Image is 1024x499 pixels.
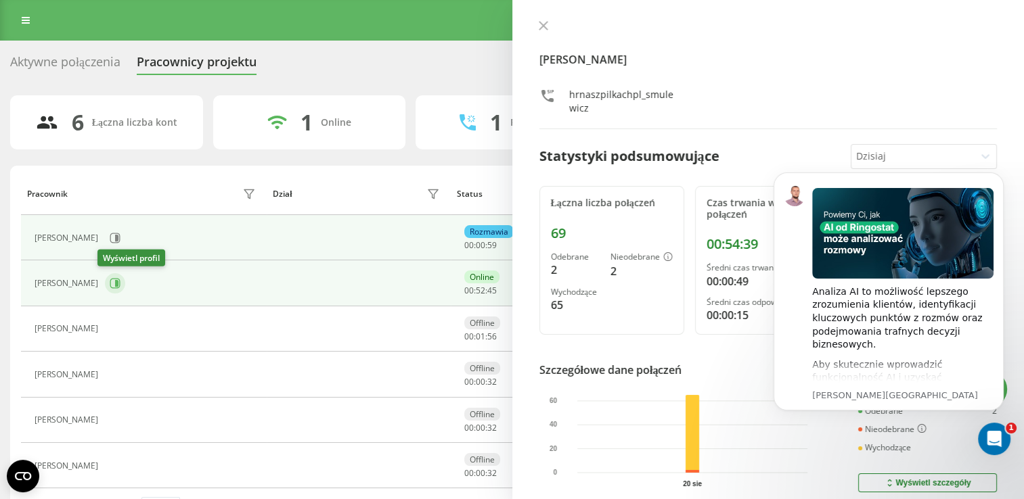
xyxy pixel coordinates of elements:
[35,324,102,333] div: [PERSON_NAME]
[464,241,497,250] div: : :
[137,55,257,76] div: Pracownicy projektu
[610,263,673,279] div: 2
[464,239,474,251] span: 00
[476,422,485,433] span: 00
[539,362,682,378] div: Szczegółowe dane połączeń
[464,376,474,387] span: 00
[707,263,829,272] div: Średni czas trwania połączenia
[476,467,485,479] span: 00
[92,117,177,128] div: Łączna liczba kont
[35,370,102,379] div: [PERSON_NAME]
[551,287,600,297] div: Wychodzące
[35,233,102,243] div: [PERSON_NAME]
[978,423,1010,455] iframe: Intercom live chat
[707,307,829,323] div: 00:00:15
[707,273,829,289] div: 00:00:49
[476,331,485,342] span: 01
[683,480,702,488] text: 20 sie
[550,445,558,452] text: 20
[487,285,497,296] span: 45
[553,469,557,476] text: 0
[539,146,719,166] div: Statystyki podsumowujące
[35,461,102,471] div: [PERSON_NAME]
[476,285,485,296] span: 52
[464,316,500,329] div: Offline
[464,467,474,479] span: 00
[10,55,120,76] div: Aktywne połączenia
[476,376,485,387] span: 00
[487,422,497,433] span: 32
[551,197,673,209] div: Łączna liczba połączeń
[551,225,673,241] div: 69
[510,117,564,128] div: Rozmawiają
[489,110,502,135] div: 1
[464,285,474,296] span: 00
[464,423,497,433] div: : :
[487,239,497,251] span: 59
[35,415,102,425] div: [PERSON_NAME]
[707,236,829,252] div: 00:54:39
[464,331,474,342] span: 00
[539,51,998,68] h4: [PERSON_NAME]
[7,460,39,492] button: Open CMP widget
[858,473,997,492] button: Wyświetl szczegóły
[464,362,500,375] div: Offline
[35,279,102,288] div: [PERSON_NAME]
[464,408,500,421] div: Offline
[753,152,1024,462] iframe: Intercom notifications wiadomość
[569,88,674,115] div: hrnaszpilkachpl_smulewicz
[457,189,483,199] div: Status
[707,298,829,307] div: Średni czas odpowiedzi
[464,469,497,478] div: : :
[464,332,497,341] div: : :
[464,225,514,238] div: Rozmawia
[551,262,600,278] div: 2
[884,477,971,488] div: Wyświetl szczegóły
[707,197,829,220] div: Czas trwania wszystkich połączeń
[610,252,673,263] div: Nieodebrane
[487,331,497,342] span: 56
[300,110,313,135] div: 1
[72,110,84,135] div: 6
[464,270,499,283] div: Online
[551,252,600,262] div: Odebrane
[551,297,600,313] div: 65
[476,239,485,251] span: 00
[321,117,351,128] div: Online
[464,286,497,295] div: : :
[1006,423,1017,433] span: 1
[464,377,497,387] div: : :
[487,376,497,387] span: 32
[487,467,497,479] span: 32
[97,249,165,266] div: Wyświetl profil
[550,397,558,404] text: 60
[27,189,68,199] div: Pracownik
[464,422,474,433] span: 00
[464,453,500,466] div: Offline
[273,189,292,199] div: Dział
[550,421,558,429] text: 40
